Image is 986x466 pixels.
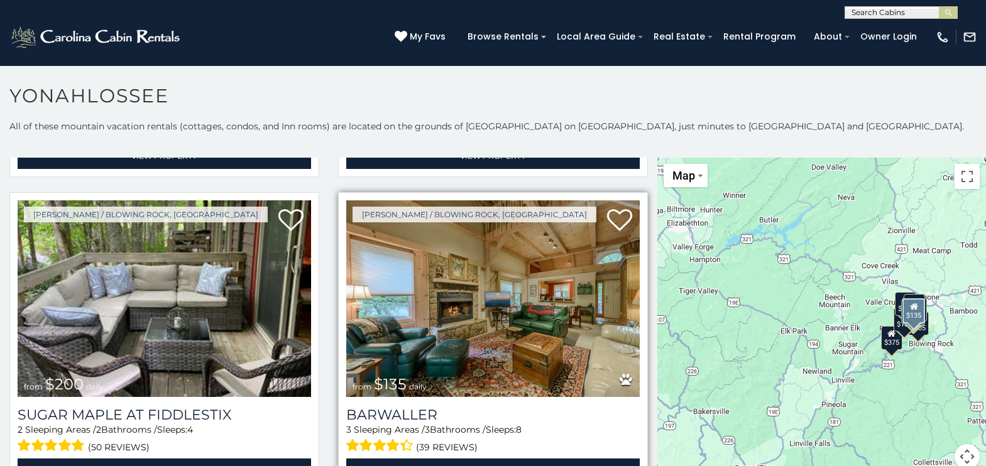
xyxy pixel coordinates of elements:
a: About [808,27,848,46]
span: $200 [45,375,84,393]
a: Barwaller from $135 daily [346,200,640,397]
a: Add to favorites [278,208,304,234]
span: $135 [374,375,407,393]
a: Rental Program [717,27,802,46]
div: $375 [881,326,902,350]
button: Change map style [664,164,708,187]
span: 2 [18,424,23,435]
img: White-1-2.png [9,24,184,50]
a: Add to favorites [607,208,632,234]
span: from [24,382,43,391]
span: daily [409,382,427,391]
div: $140 [902,300,923,323]
a: Sugar Maple at Fiddlestix from $200 daily [18,200,311,397]
img: Sugar Maple at Fiddlestix [18,200,311,397]
div: Sleeping Areas / Bathrooms / Sleeps: [18,423,311,455]
span: daily [86,382,104,391]
a: Barwaller [346,406,640,423]
a: [PERSON_NAME] / Blowing Rock, [GEOGRAPHIC_DATA] [353,207,596,222]
span: 3 [425,424,430,435]
div: $155 [894,308,916,332]
a: Local Area Guide [551,27,642,46]
span: My Favs [410,30,446,43]
a: Owner Login [854,27,923,46]
span: from [353,382,371,391]
div: $220 [904,294,925,318]
a: My Favs [395,30,449,44]
span: (39 reviews) [416,439,478,455]
img: phone-regular-white.png [936,30,950,44]
a: Real Estate [647,27,711,46]
img: mail-regular-white.png [963,30,977,44]
div: $400 [896,292,917,316]
span: 8 [516,424,522,435]
span: 2 [96,424,101,435]
span: (50 reviews) [88,439,150,455]
img: Barwaller [346,200,640,397]
span: Map [672,169,695,182]
a: Sugar Maple at Fiddlestix [18,406,311,423]
span: 4 [187,424,193,435]
span: 3 [346,424,351,435]
div: Sleeping Areas / Bathrooms / Sleeps: [346,423,640,455]
button: Toggle fullscreen view [955,164,980,189]
div: $135 [903,298,926,323]
a: Browse Rentals [461,27,545,46]
a: [PERSON_NAME] / Blowing Rock, [GEOGRAPHIC_DATA] [24,207,268,222]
